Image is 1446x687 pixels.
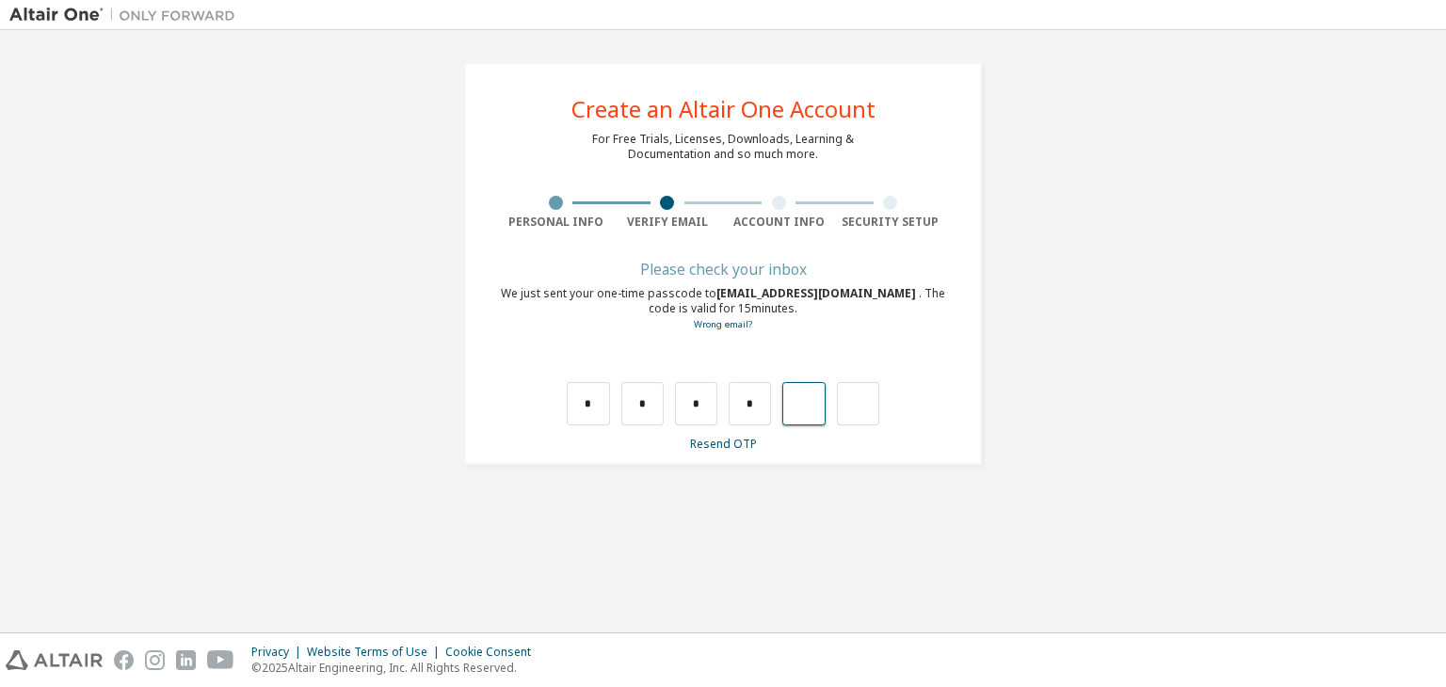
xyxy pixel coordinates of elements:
[207,650,234,670] img: youtube.svg
[9,6,245,24] img: Altair One
[176,650,196,670] img: linkedin.svg
[694,318,752,330] a: Go back to the registration form
[500,215,612,230] div: Personal Info
[500,286,946,332] div: We just sent your one-time passcode to . The code is valid for 15 minutes.
[445,645,542,660] div: Cookie Consent
[835,215,947,230] div: Security Setup
[251,660,542,676] p: © 2025 Altair Engineering, Inc. All Rights Reserved.
[307,645,445,660] div: Website Terms of Use
[592,132,854,162] div: For Free Trials, Licenses, Downloads, Learning & Documentation and so much more.
[723,215,835,230] div: Account Info
[690,436,757,452] a: Resend OTP
[500,264,946,275] div: Please check your inbox
[716,285,919,301] span: [EMAIL_ADDRESS][DOMAIN_NAME]
[251,645,307,660] div: Privacy
[612,215,724,230] div: Verify Email
[6,650,103,670] img: altair_logo.svg
[114,650,134,670] img: facebook.svg
[145,650,165,670] img: instagram.svg
[571,98,876,120] div: Create an Altair One Account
